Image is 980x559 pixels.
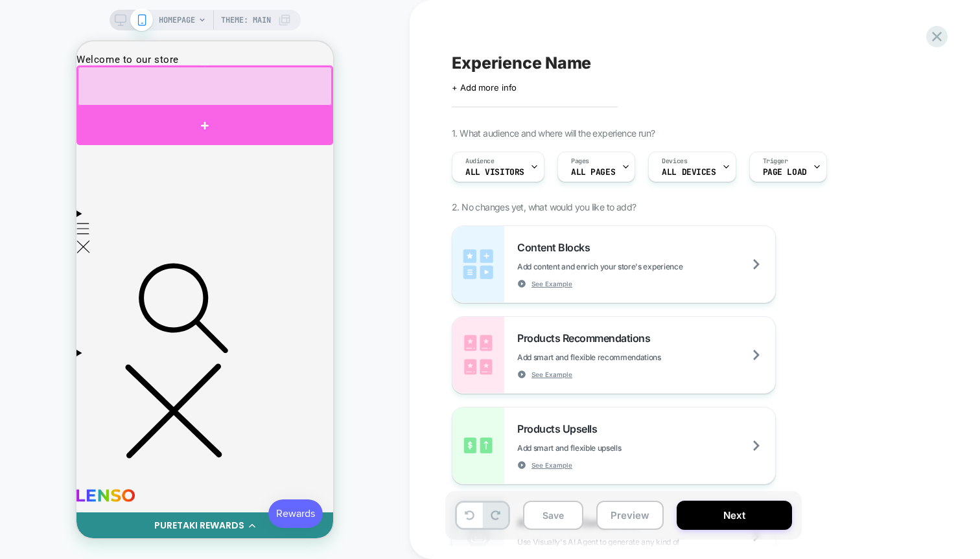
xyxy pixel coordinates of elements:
span: Theme: MAIN [221,10,271,30]
span: See Example [531,279,572,288]
span: Products Upsells [517,422,603,435]
button: Next [677,501,792,530]
span: Pages [571,157,589,166]
iframe: Button to open loyalty program pop-up [192,458,246,486]
span: ALL PAGES [571,168,615,177]
span: Add smart and flexible upsells [517,443,686,453]
span: See Example [531,370,572,379]
span: Page Load [763,168,807,177]
button: Save [523,501,583,530]
button: Preview [596,501,664,530]
span: ALL DEVICES [662,168,716,177]
span: Audience [465,157,495,166]
span: Experience Name [452,53,591,73]
span: 1. What audience and where will the experience run? [452,128,655,139]
span: Content Blocks [517,241,596,254]
span: All Visitors [465,168,524,177]
span: Products Recommendations [517,332,657,345]
span: See Example [531,461,572,470]
div: PURETAKI REWARDS [78,477,168,491]
span: + Add more info [452,82,517,93]
span: Add content and enrich your store's experience [517,262,747,271]
span: Devices [662,157,687,166]
span: Trigger [763,157,788,166]
span: 2. No changes yet, what would you like to add? [452,201,636,212]
span: Add smart and flexible recommendations [517,352,726,362]
span: HOMEPAGE [159,10,195,30]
